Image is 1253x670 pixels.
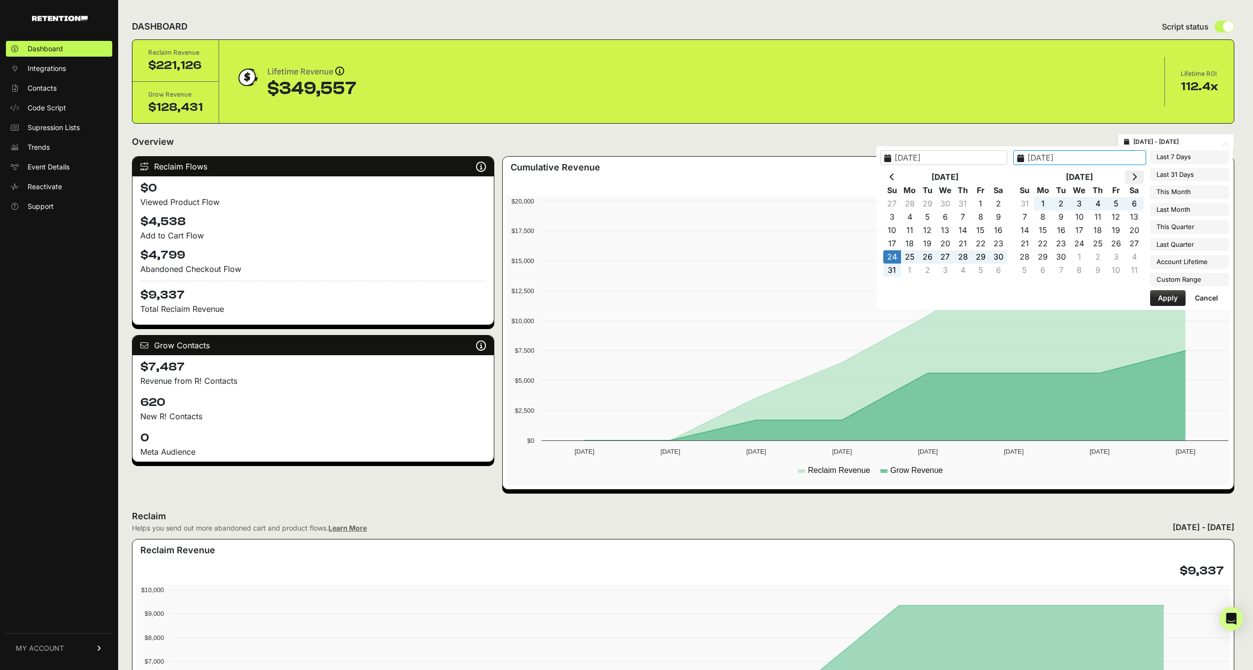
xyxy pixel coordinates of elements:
td: 11 [1125,264,1143,277]
text: Reclaim Revenue [808,466,870,474]
p: Revenue from R! Contacts [140,375,486,387]
th: Mo [1034,184,1052,197]
h3: Reclaim Revenue [140,543,215,557]
td: 19 [919,237,936,250]
td: 26 [1107,237,1125,250]
a: Supression Lists [6,120,112,135]
td: 23 [990,237,1007,250]
text: $5,000 [515,377,534,384]
a: Learn More [328,524,367,532]
td: 24 [883,250,901,264]
h2: Overview [132,135,174,149]
th: Su [883,184,901,197]
td: 7 [954,210,972,224]
td: 13 [936,224,954,237]
td: 22 [972,237,990,250]
td: 29 [919,197,936,210]
h3: Cumulative Revenue [511,161,600,174]
td: 18 [1089,224,1107,237]
td: 6 [1125,197,1143,210]
div: Lifetime ROI [1181,69,1218,79]
div: $349,557 [267,79,356,99]
div: Lifetime Revenue [267,65,356,79]
text: $9,000 [145,610,164,617]
td: 13 [1125,210,1143,224]
h4: $0 [140,180,486,196]
th: Sa [1125,184,1143,197]
text: [DATE] [660,448,680,455]
td: 29 [1034,250,1052,264]
text: [DATE] [832,448,852,455]
text: $12,500 [511,287,534,295]
td: 3 [1107,250,1125,264]
td: 5 [972,264,990,277]
span: Integrations [28,64,66,73]
td: 23 [1052,237,1070,250]
td: 4 [1125,250,1143,264]
th: We [1070,184,1089,197]
div: $128,431 [148,100,203,115]
h4: $4,799 [140,247,486,263]
td: 31 [954,197,972,210]
div: Grow Contacts [132,335,494,355]
li: This Month [1150,185,1229,199]
h2: Reclaim [132,509,367,523]
td: 28 [1016,250,1034,264]
th: [DATE] [901,170,990,184]
td: 14 [954,224,972,237]
td: 26 [919,250,936,264]
td: 3 [1070,197,1089,210]
li: Account Lifetime [1150,255,1229,269]
h2: DASHBOARD [132,20,188,33]
li: Custom Range [1150,273,1229,287]
td: 18 [901,237,919,250]
li: Last Month [1150,203,1229,217]
th: Mo [901,184,919,197]
td: 30 [936,197,954,210]
td: 19 [1107,224,1125,237]
a: Trends [6,139,112,155]
td: 9 [990,210,1007,224]
text: $20,000 [511,198,534,205]
td: 30 [1052,250,1070,264]
td: 7 [1052,264,1070,277]
td: 6 [1034,264,1052,277]
td: 3 [936,264,954,277]
h4: 0 [140,430,486,446]
td: 14 [1016,224,1034,237]
td: 11 [901,224,919,237]
td: 11 [1089,210,1107,224]
th: Fr [1107,184,1125,197]
td: 6 [936,210,954,224]
img: dollar-coin-05c43ed7efb7bc0c12610022525b4bbbb207c7efeef5aecc26f025e68dcafac9.png [235,65,259,90]
td: 25 [901,250,919,264]
div: Add to Cart Flow [140,230,486,241]
div: Reclaim Flows [132,157,494,176]
text: [DATE] [918,448,937,455]
td: 17 [1070,224,1089,237]
text: [DATE] [1004,448,1024,455]
span: Contacts [28,83,57,93]
th: Su [1016,184,1034,197]
li: This Quarter [1150,220,1229,234]
td: 4 [1089,197,1107,210]
div: Open Intercom Messenger [1220,607,1243,631]
span: MY ACCOUNT [16,643,64,653]
text: [DATE] [575,448,594,455]
text: $17,500 [511,227,534,234]
td: 28 [901,197,919,210]
td: 6 [990,264,1007,277]
td: 9 [1089,264,1107,277]
text: [DATE] [746,448,766,455]
text: $8,000 [145,634,164,641]
div: Helps you send out more abandoned cart and product flows. [132,523,367,533]
div: $221,126 [148,58,203,73]
th: Tu [919,184,936,197]
td: 10 [1107,264,1125,277]
button: Apply [1150,290,1186,306]
td: 29 [972,250,990,264]
h4: $4,538 [140,214,486,230]
p: New R! Contacts [140,410,486,422]
td: 24 [1070,237,1089,250]
td: 4 [901,210,919,224]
